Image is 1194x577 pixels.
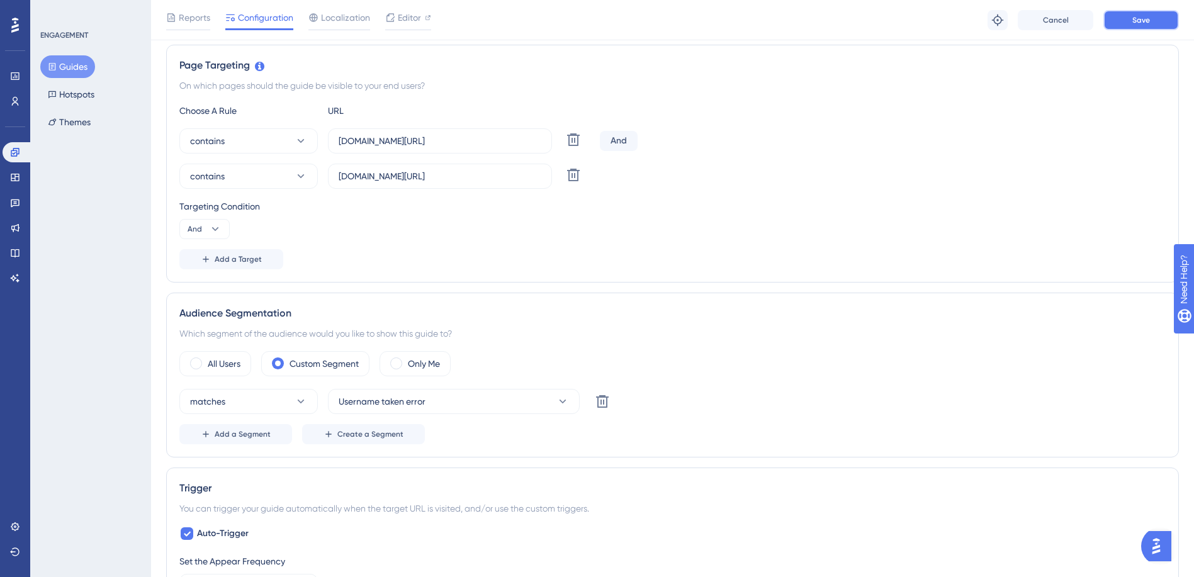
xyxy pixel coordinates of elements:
span: Need Help? [30,3,79,18]
span: contains [190,169,225,184]
span: And [188,224,202,234]
span: Reports [179,10,210,25]
button: Create a Segment [302,424,425,444]
button: Add a Target [179,249,283,269]
div: Trigger [179,481,1166,496]
label: Only Me [408,356,440,371]
button: contains [179,164,318,189]
span: Cancel [1043,15,1069,25]
label: Custom Segment [290,356,359,371]
button: matches [179,389,318,414]
div: URL [328,103,466,118]
span: matches [190,394,225,409]
button: Username taken error [328,389,580,414]
button: Save [1103,10,1179,30]
div: Choose A Rule [179,103,318,118]
div: Set the Appear Frequency [179,554,1166,569]
label: All Users [208,356,240,371]
div: Targeting Condition [179,199,1166,214]
span: Username taken error [339,394,425,409]
input: yourwebsite.com/path [339,134,541,148]
span: Add a Segment [215,429,271,439]
span: Configuration [238,10,293,25]
button: And [179,219,230,239]
span: contains [190,133,225,148]
button: Themes [40,111,98,133]
button: Cancel [1018,10,1093,30]
div: ENGAGEMENT [40,30,88,40]
iframe: UserGuiding AI Assistant Launcher [1141,527,1179,565]
button: Hotspots [40,83,102,106]
div: Which segment of the audience would you like to show this guide to? [179,326,1166,341]
input: yourwebsite.com/path [339,169,541,183]
div: Page Targeting [179,58,1166,73]
span: Save [1132,15,1150,25]
span: Add a Target [215,254,262,264]
span: Localization [321,10,370,25]
button: Guides [40,55,95,78]
span: Create a Segment [337,429,403,439]
div: And [600,131,638,151]
span: Editor [398,10,421,25]
div: On which pages should the guide be visible to your end users? [179,78,1166,93]
div: You can trigger your guide automatically when the target URL is visited, and/or use the custom tr... [179,501,1166,516]
span: Auto-Trigger [197,526,249,541]
button: contains [179,128,318,154]
button: Add a Segment [179,424,292,444]
div: Audience Segmentation [179,306,1166,321]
